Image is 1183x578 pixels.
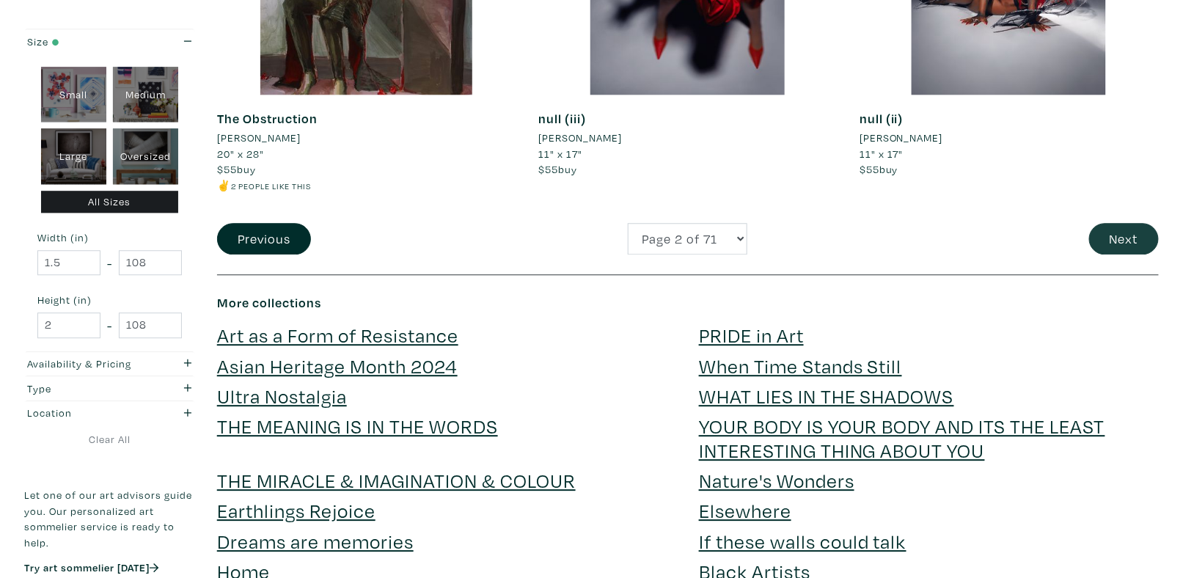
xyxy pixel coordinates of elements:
a: Clear All [24,431,195,447]
a: WHAT LIES IN THE SHADOWS [699,383,954,409]
a: When Time Stands Still [699,353,902,378]
button: Previous [217,223,311,255]
span: buy [538,162,577,176]
span: buy [217,162,256,176]
li: [PERSON_NAME] [538,130,622,146]
div: All Sizes [41,190,179,213]
a: If these walls could talk [699,528,907,554]
div: Large [41,128,106,184]
span: $55 [217,162,237,176]
span: 11" x 17" [538,147,582,161]
li: ✌️ [217,178,516,194]
a: Ultra Nostalgia [217,383,347,409]
a: Nature's Wonders [699,467,854,493]
a: null (iii) [538,110,586,127]
button: Size [24,29,195,54]
li: [PERSON_NAME] [860,130,943,146]
a: YOUR BODY IS YOUR BODY AND ITS THE LEAST INTERESTING THING ABOUT YOU [699,413,1105,462]
a: [PERSON_NAME] [860,130,1159,146]
a: Elsewhere [699,497,791,523]
a: Art as a Form of Resistance [217,322,458,348]
a: [PERSON_NAME] [538,130,838,146]
span: $55 [860,162,879,176]
a: Try art sommelier [DATE] [24,560,159,574]
a: THE MIRACLE & IMAGINATION & COLOUR [217,467,576,493]
a: Earthlings Rejoice [217,497,376,523]
div: Oversized [113,128,178,184]
span: - [107,315,112,334]
h6: More collections [217,295,1159,311]
p: Let one of our art advisors guide you. Our personalized art sommelier service is ready to help. [24,487,195,550]
a: null (ii) [860,110,904,127]
button: Location [24,400,195,425]
div: Availability & Pricing [28,356,145,372]
a: Asian Heritage Month 2024 [217,353,458,378]
button: Type [24,376,195,400]
small: Height (in) [37,295,182,305]
span: - [107,252,112,272]
span: buy [860,162,898,176]
li: [PERSON_NAME] [217,130,301,146]
span: 11" x 17" [860,147,904,161]
small: Width (in) [37,233,182,243]
span: 20" x 28" [217,147,264,161]
a: Dreams are memories [217,528,414,554]
div: Size [28,33,145,49]
button: Availability & Pricing [24,351,195,376]
a: The Obstruction [217,110,318,127]
button: Next [1089,223,1159,255]
span: $55 [538,162,558,176]
div: Small [41,66,106,122]
a: PRIDE in Art [699,322,804,348]
a: THE MEANING IS IN THE WORDS [217,413,498,439]
div: Medium [113,66,178,122]
small: 2 people like this [231,180,311,191]
a: [PERSON_NAME] [217,130,516,146]
div: Location [28,405,145,421]
div: Type [28,380,145,396]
